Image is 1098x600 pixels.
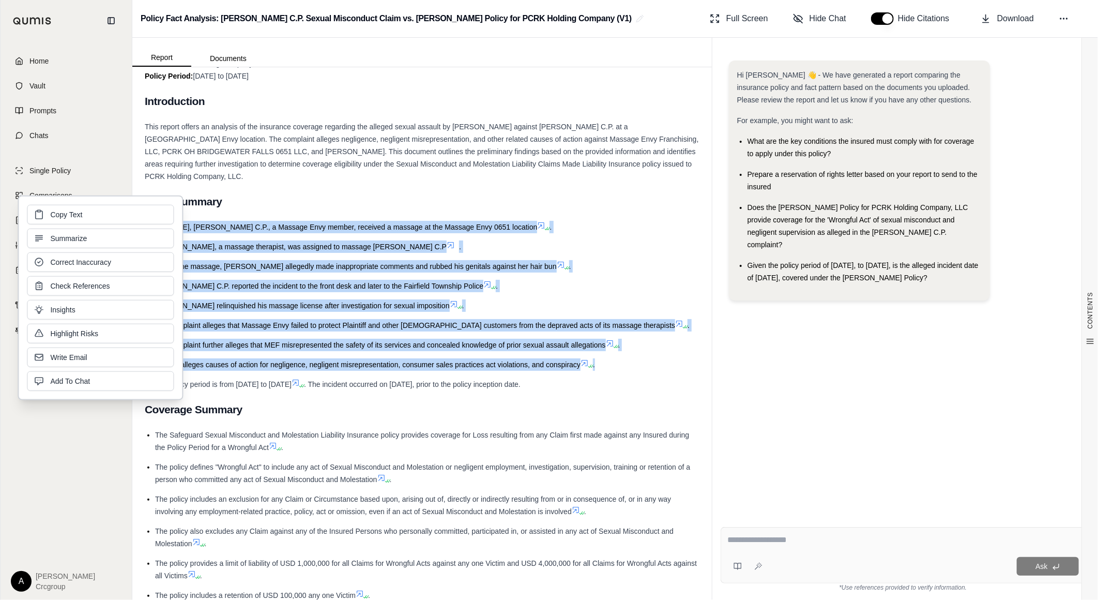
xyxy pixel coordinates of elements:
span: . [496,282,498,290]
a: Single Policy [7,159,126,182]
span: . [390,475,392,484]
span: Add To Chat [50,376,90,386]
a: Claims [7,209,126,232]
a: Comparisons [7,184,126,207]
span: What are the key conditions the insured must comply with for coverage to apply under this policy? [748,137,974,158]
span: Does the [PERSON_NAME] Policy for PCRK Holding Company, LLC provide coverage for the 'Wrongful Ac... [748,203,968,249]
button: Insights [27,300,174,320]
span: Prepare a reservation of rights letter based on your report to send to the insured [748,170,978,191]
span: Download [997,12,1034,25]
button: Collapse sidebar [103,12,119,29]
span: During the massage, [PERSON_NAME] allegedly made inappropriate comments and rubbed his genitals a... [155,262,557,271]
button: Copy Text [27,205,174,224]
span: [PERSON_NAME] relinquished his massage license after investigation for sexual imposition [155,302,450,310]
span: The policy includes a retention of USD 100,000 any one Victim [155,591,356,599]
span: . [569,262,571,271]
span: The policy period is from [DATE] to [DATE] [155,380,292,388]
button: Highlight Risks [27,324,174,343]
span: . [593,361,595,369]
span: . [200,572,202,580]
span: Correct Inaccuracy [50,257,111,267]
span: Chats [29,130,49,141]
h2: Coverage Summary [145,399,699,421]
span: Highlight Risks [50,328,98,339]
a: Coverage TableBETA [7,259,126,281]
h2: Policy Fact Analysis: [PERSON_NAME] C.P. Sexual Misconduct Claim vs. [PERSON_NAME] Policy for PCR... [141,9,632,28]
span: Home [29,56,49,66]
span: Ask [1035,562,1047,571]
span: . [618,341,620,349]
span: CONTENTS [1086,292,1094,329]
span: [DATE] to [DATE] [193,72,249,80]
span: Given the policy period of [DATE], to [DATE], is the alleged incident date of [DATE], covered und... [748,261,979,282]
span: The complaint further alleges that MEF misrepresented the safety of its services and concealed kn... [155,341,606,349]
button: Full Screen [706,8,772,29]
h2: Introduction [145,91,699,112]
span: Full Screen [726,12,768,25]
div: A [11,571,32,592]
span: . [584,507,586,516]
span: Insights [50,305,75,315]
button: Add To Chat [27,371,174,391]
button: Hide Chat [789,8,850,29]
button: Download [977,8,1038,29]
div: *Use references provided to verify information. [721,583,1086,592]
span: Hide Citations [898,12,956,25]
a: Chats [7,124,126,147]
span: . [550,223,552,231]
a: Prompts [7,99,126,122]
span: The policy defines "Wrongful Act" to include any act of Sexual Misconduct and Molestation or negl... [155,463,690,484]
span: This report offers an analysis of the insurance coverage regarding the alleged sexual assault by ... [145,123,699,181]
button: Correct Inaccuracy [27,252,174,272]
span: Vault [29,81,45,91]
button: Write Email [27,348,174,367]
span: Comparisons [29,190,72,201]
a: Home [7,50,126,72]
span: . [688,321,690,329]
span: The policy also excludes any Claim against any of the Insured Persons who personally committed, p... [155,527,674,548]
span: Copy Text [50,209,82,220]
span: The policy provides a limit of liability of USD 1,000,000 for all Claims for Wrongful Acts agains... [155,559,697,580]
span: [PERSON_NAME], a massage therapist, was assigned to massage [PERSON_NAME] C.P [155,243,447,251]
span: Hide Chat [810,12,846,25]
span: . [462,302,464,310]
button: Documents [191,50,265,67]
span: . [281,443,283,452]
strong: Policy Period: [145,72,193,80]
span: . [368,591,370,599]
span: Crcgroup [36,581,95,592]
a: Legal Search [7,319,126,341]
span: [PERSON_NAME] C.P. reported the incident to the front desk and later to the Fairfield Township Po... [155,282,483,290]
a: Contracts [7,294,126,317]
span: Single Policy [29,166,71,176]
span: Hi [PERSON_NAME] 👋 - We have generated a report comparing the insurance policy and fact pattern b... [737,71,972,104]
span: Summarize [50,233,87,244]
a: Vault [7,74,126,97]
h2: Facts Summary [145,191,699,213]
button: Check References [27,276,174,296]
span: The policy includes an exclusion for any Claim or Circumstance based upon, arising out of, direct... [155,495,671,516]
button: Report [132,49,191,67]
span: [PERSON_NAME] [36,571,95,581]
span: On [DATE], [PERSON_NAME] C.P., a Massage Envy member, received a massage at the Massage Envy 0651... [155,223,537,231]
span: Plaintiff alleges causes of action for negligence, negligent misrepresentation, consumer sales pr... [155,361,581,369]
span: . [459,243,461,251]
a: Custom Report [7,234,126,257]
button: Summarize [27,229,174,248]
span: The Safeguard Sexual Misconduct and Molestation Liability Insurance policy provides coverage for ... [155,431,689,452]
span: For example, you might want to ask: [737,116,853,125]
span: . The incident occurred on [DATE], prior to the policy inception date. [304,380,521,388]
span: Check References [50,281,110,291]
span: The complaint alleges that Massage Envy failed to protect Plaintiff and other [DEMOGRAPHIC_DATA] ... [155,321,675,329]
span: Write Email [50,352,87,363]
img: Qumis Logo [13,17,52,25]
button: Ask [1017,557,1079,576]
span: . [205,539,207,548]
span: Prompts [29,106,56,116]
